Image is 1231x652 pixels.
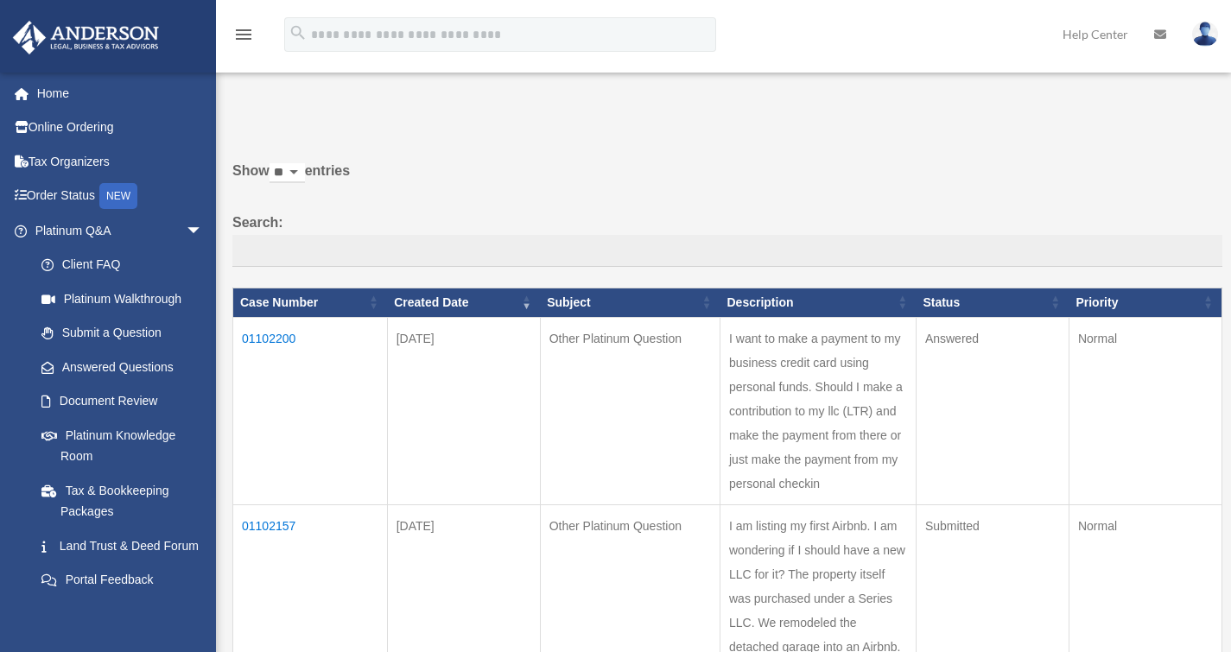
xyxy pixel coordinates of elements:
[289,23,308,42] i: search
[24,350,212,384] a: Answered Questions
[232,211,1222,268] label: Search:
[8,21,164,54] img: Anderson Advisors Platinum Portal
[24,282,220,316] a: Platinum Walkthrough
[1069,288,1221,318] th: Priority: activate to sort column ascending
[24,384,220,419] a: Document Review
[232,235,1222,268] input: Search:
[12,111,229,145] a: Online Ordering
[387,288,540,318] th: Created Date: activate to sort column ascending
[1192,22,1218,47] img: User Pic
[12,213,220,248] a: Platinum Q&Aarrow_drop_down
[186,213,220,249] span: arrow_drop_down
[233,30,254,45] a: menu
[24,563,220,598] a: Portal Feedback
[916,288,1069,318] th: Status: activate to sort column ascending
[24,529,220,563] a: Land Trust & Deed Forum
[24,418,220,473] a: Platinum Knowledge Room
[232,159,1222,200] label: Show entries
[12,144,229,179] a: Tax Organizers
[270,163,305,183] select: Showentries
[24,473,220,529] a: Tax & Bookkeeping Packages
[720,317,917,504] td: I want to make a payment to my business credit card using personal funds. Should I make a contrib...
[24,316,220,351] a: Submit a Question
[540,288,720,318] th: Subject: activate to sort column ascending
[12,76,229,111] a: Home
[916,317,1069,504] td: Answered
[24,248,220,282] a: Client FAQ
[99,183,137,209] div: NEW
[720,288,917,318] th: Description: activate to sort column ascending
[233,24,254,45] i: menu
[233,288,388,318] th: Case Number: activate to sort column ascending
[12,179,229,214] a: Order StatusNEW
[1069,317,1221,504] td: Normal
[233,317,388,504] td: 01102200
[387,317,540,504] td: [DATE]
[540,317,720,504] td: Other Platinum Question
